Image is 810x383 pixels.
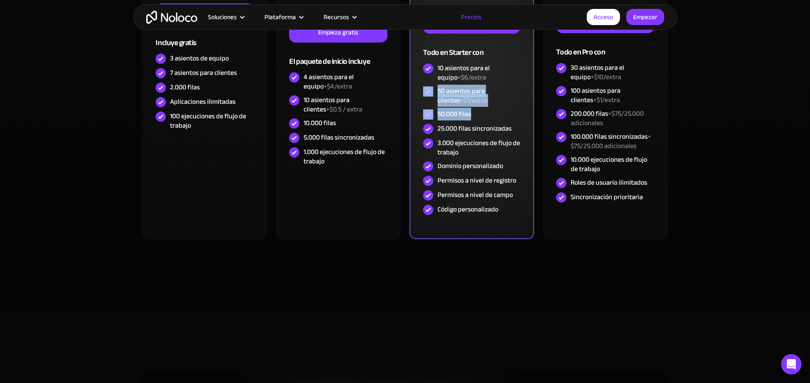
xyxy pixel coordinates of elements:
font: +$1/extra [593,94,620,106]
a: Acceso [587,9,620,25]
font: El paquete de inicio incluye [289,54,370,69]
font: 50.000 filas [438,108,471,120]
font: Permisos a nivel de campo [438,189,513,201]
div: Soluciones [197,11,254,23]
a: hogar [146,11,197,24]
font: 100 asientos para clientes [571,84,620,106]
font: Dominio personalizado [438,160,503,172]
font: Todo en Pro con [556,45,605,59]
font: Acceso [594,11,613,23]
font: +$10/extra [591,71,621,83]
font: 100 ejecuciones de flujo de trabajo [170,110,246,132]
font: 50 asientos para clientes [438,85,485,107]
font: Soluciones [208,11,237,23]
font: +$6/extra [458,71,486,84]
font: Roles de usuario ilimitados [571,176,647,189]
font: +$0.5 / extra [326,103,362,116]
a: Empezar [626,9,664,25]
font: 10 asientos para clientes [304,94,350,116]
font: 7 asientos para clientes [170,66,237,79]
div: Recursos [313,11,366,23]
font: 200.000 filas [571,107,608,120]
font: +$4/extra [324,80,352,93]
font: +$75/25.000 adicionales [571,107,644,129]
font: 100.000 filas sincronizadas [571,130,648,143]
font: Recursos [324,11,349,23]
font: 25.000 filas sincronizadas [438,122,512,135]
font: Plataforma [264,11,296,23]
font: 3 asientos de equipo [170,52,229,65]
div: Open Intercom Messenger [781,354,801,374]
font: 5.000 filas sincronizadas [304,131,374,144]
font: Permisos a nivel de registro [438,174,516,187]
font: 10 asientos para el equipo [438,62,490,84]
font: 1.000 ejecuciones de flujo de trabajo [304,146,385,168]
font: +$1/extra [460,94,487,107]
font: 4 asientos para el equipo [304,71,354,93]
font: 2.000 filas [170,81,200,94]
font: Precios [461,11,481,23]
font: Incluye gratis [156,36,196,50]
font: + $75/25.000 adicionales [571,130,651,152]
font: Código personalizado [438,203,498,216]
font: Aplicaciones ilimitadas [170,95,236,108]
font: 10.000 ejecuciones de flujo de trabajo [571,153,647,175]
a: Precios [450,11,492,23]
div: Plataforma [254,11,313,23]
font: 30 asientos para el equipo [571,61,624,83]
font: Empezar [633,11,657,23]
font: 10.000 filas [304,117,336,129]
font: Sincronización prioritaria [571,191,643,203]
font: Todo en Starter con [423,46,483,60]
font: 3.000 ejecuciones de flujo de trabajo [438,137,520,159]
